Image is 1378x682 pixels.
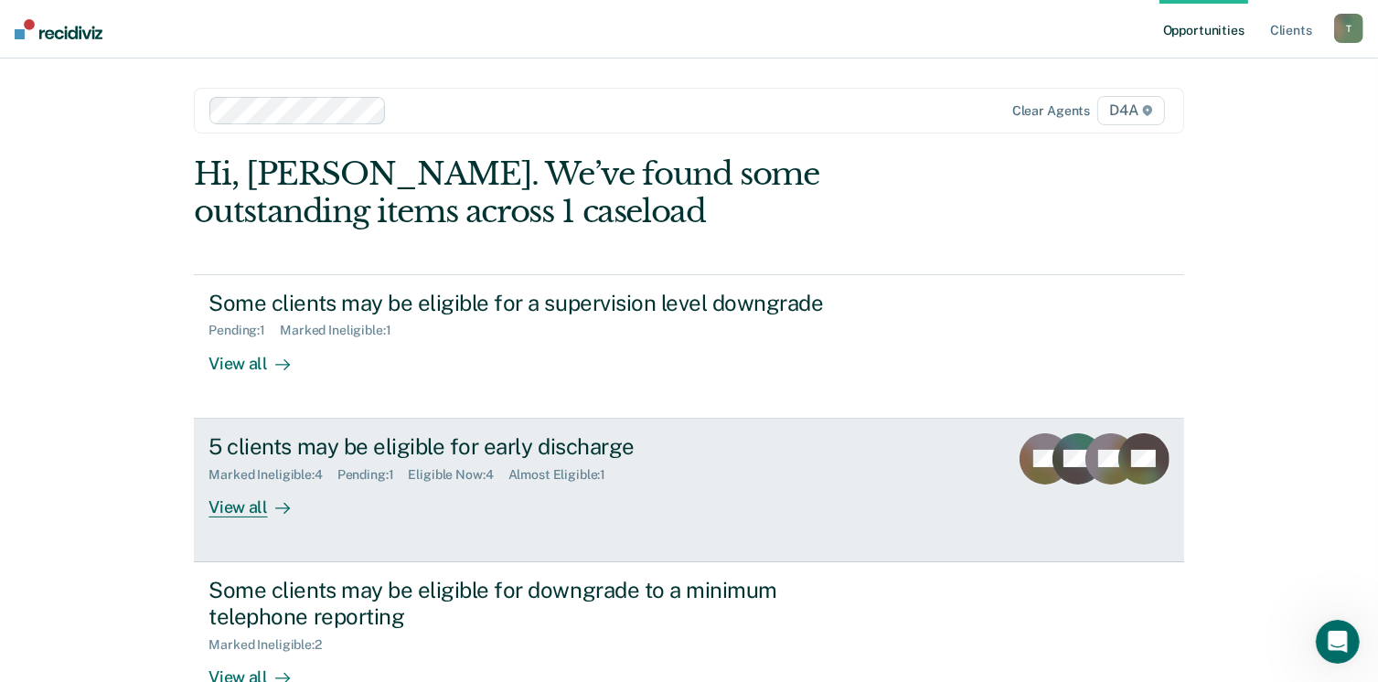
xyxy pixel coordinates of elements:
div: Marked Ineligible : 4 [208,467,336,483]
div: Pending : 1 [337,467,409,483]
div: Pending : 1 [208,323,280,338]
span: D4A [1097,96,1164,125]
button: T [1334,14,1363,43]
a: 5 clients may be eligible for early dischargeMarked Ineligible:4Pending:1Eligible Now:4Almost Eli... [194,419,1183,562]
div: Marked Ineligible : 2 [208,637,336,653]
img: Recidiviz [15,19,102,39]
div: View all [208,338,311,374]
div: Almost Eligible : 1 [508,467,621,483]
iframe: Intercom live chat [1316,620,1360,664]
div: Eligible Now : 4 [409,467,508,483]
div: Some clients may be eligible for downgrade to a minimum telephone reporting [208,577,850,630]
div: Marked Ineligible : 1 [280,323,405,338]
div: 5 clients may be eligible for early discharge [208,433,850,460]
a: Some clients may be eligible for a supervision level downgradePending:1Marked Ineligible:1View all [194,274,1183,419]
div: Clear agents [1012,103,1090,119]
div: View all [208,482,311,517]
div: Some clients may be eligible for a supervision level downgrade [208,290,850,316]
div: Hi, [PERSON_NAME]. We’ve found some outstanding items across 1 caseload [194,155,986,230]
